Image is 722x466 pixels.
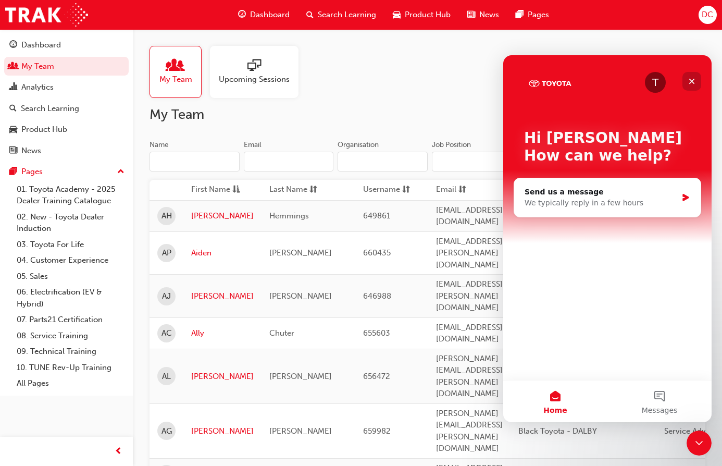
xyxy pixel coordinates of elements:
a: Dashboard [4,35,129,55]
h2: My Team [150,106,705,123]
a: guage-iconDashboard [230,4,298,26]
span: news-icon [9,146,17,156]
a: Ally [191,327,254,339]
a: news-iconNews [459,4,507,26]
span: Service Advisor [664,426,719,436]
span: news-icon [467,8,475,21]
button: Pages [4,162,129,181]
input: Organisation [338,152,428,171]
span: sorting-icon [458,183,466,197]
span: 655603 [363,328,390,338]
span: chart-icon [9,83,17,92]
span: Pages [528,9,549,21]
span: asc-icon [232,183,240,197]
span: My Team [159,73,192,85]
a: 04. Customer Experience [13,252,129,268]
span: sessionType_ONLINE_URL-icon [247,59,261,73]
a: car-iconProduct Hub [384,4,459,26]
span: [PERSON_NAME] [269,248,332,257]
a: 05. Sales [13,268,129,285]
a: 02. New - Toyota Dealer Induction [13,209,129,237]
a: Search Learning [4,99,129,118]
button: Last Namesorting-icon [269,183,327,197]
span: Chuter [269,328,294,338]
span: [PERSON_NAME] [269,372,332,381]
span: pages-icon [516,8,524,21]
span: [EMAIL_ADDRESS][PERSON_NAME][DOMAIN_NAME] [436,279,503,312]
span: AH [161,210,172,222]
a: News [4,141,129,161]
iframe: Intercom live chat [687,431,712,456]
span: car-icon [393,8,401,21]
div: Product Hub [21,124,67,136]
span: 646988 [363,291,391,301]
a: pages-iconPages [507,4,557,26]
span: search-icon [306,8,314,21]
a: search-iconSearch Learning [298,4,384,26]
span: Dashboard [250,9,290,21]
a: Upcoming Sessions [210,46,307,98]
div: Search Learning [21,103,79,115]
input: Name [150,152,240,171]
span: Email [436,183,456,197]
span: News [479,9,499,21]
span: [EMAIL_ADDRESS][PERSON_NAME][DOMAIN_NAME] [436,237,503,269]
button: First Nameasc-icon [191,183,248,197]
div: Dashboard [21,39,61,51]
a: Product Hub [4,120,129,139]
a: All Pages [13,375,129,391]
span: 660435 [363,248,391,257]
span: Hemmings [269,211,309,220]
a: [PERSON_NAME] [191,425,254,437]
a: 03. Toyota For Life [13,237,129,253]
button: Usernamesorting-icon [363,183,420,197]
div: Pages [21,166,43,178]
span: AL [162,371,171,383]
span: 656472 [363,372,390,381]
span: AC [161,327,172,339]
a: 06. Electrification (EV & Hybrid) [13,284,129,312]
a: Aiden [191,247,254,259]
span: Search Learning [318,9,376,21]
div: Name [150,140,169,150]
span: guage-icon [9,41,17,50]
span: sorting-icon [402,183,410,197]
span: 649861 [363,211,390,220]
img: Trak [5,3,88,27]
a: [PERSON_NAME] [191,210,254,222]
button: DashboardMy TeamAnalyticsSearch LearningProduct HubNews [4,33,129,162]
div: Job Position [432,140,471,150]
div: Analytics [21,81,54,93]
input: Job Position [432,152,520,171]
div: Email [244,140,262,150]
span: search-icon [9,104,17,114]
span: Upcoming Sessions [219,73,290,85]
span: DC [702,9,713,21]
a: My Team [4,57,129,76]
span: [PERSON_NAME] [269,291,332,301]
a: Analytics [4,78,129,97]
a: 09. Technical Training [13,344,129,360]
iframe: Intercom live chat [503,55,712,422]
button: Emailsorting-icon [436,183,493,197]
span: Product Hub [405,9,451,21]
a: 08. Service Training [13,328,129,344]
span: Black Toyota - DALBY [518,426,597,436]
span: up-icon [117,165,125,179]
span: First Name [191,183,230,197]
span: AP [162,247,171,259]
div: Organisation [338,140,379,150]
span: [PERSON_NAME][EMAIL_ADDRESS][PERSON_NAME][DOMAIN_NAME] [436,409,503,453]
